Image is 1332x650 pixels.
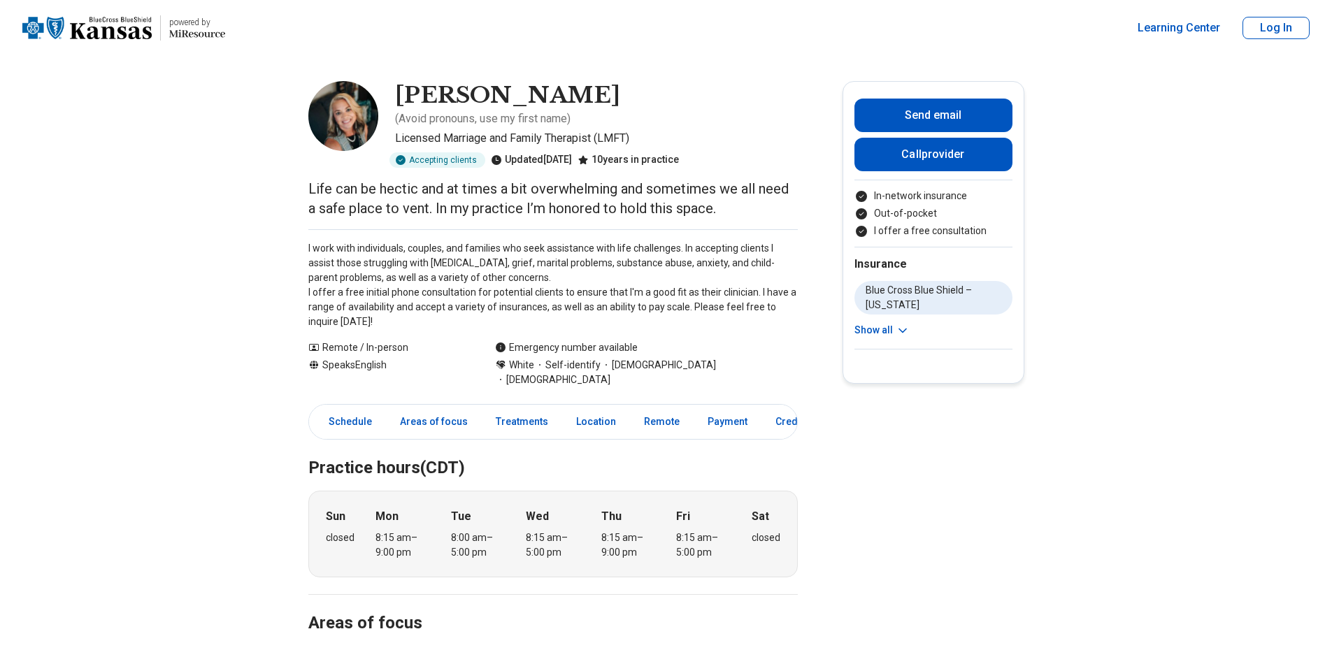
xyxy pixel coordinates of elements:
a: Learning Center [1138,20,1220,36]
div: 10 years in practice [578,152,679,168]
strong: Sat [752,508,769,525]
p: Licensed Marriage and Family Therapist (LMFT) [395,130,798,147]
ul: Payment options [854,189,1012,238]
div: Updated [DATE] [491,152,572,168]
div: 8:15 am – 5:00 pm [676,530,730,560]
strong: Mon [375,508,399,525]
div: Accepting clients [389,152,485,168]
span: [DEMOGRAPHIC_DATA] [495,373,610,387]
p: I work with individuals, couples, and families who seek assistance with life challenges. In accep... [308,241,798,329]
button: Show all [854,323,910,338]
li: Out-of-pocket [854,206,1012,221]
div: 8:15 am – 5:00 pm [526,530,580,560]
button: Send email [854,99,1012,132]
strong: Tue [451,508,471,525]
div: Remote / In-person [308,340,467,355]
button: Log In [1243,17,1310,39]
a: Payment [699,407,756,436]
a: Schedule [312,407,380,436]
div: Emergency number available [495,340,638,355]
li: I offer a free consultation [854,224,1012,238]
div: 8:00 am – 5:00 pm [451,530,505,560]
a: Remote [636,407,688,436]
div: closed [752,530,780,545]
a: Areas of focus [392,407,476,436]
div: When does the program meet? [308,491,798,577]
h2: Insurance [854,256,1012,273]
span: [DEMOGRAPHIC_DATA] [601,358,716,373]
p: powered by [169,17,225,28]
button: Callprovider [854,138,1012,171]
div: 8:15 am – 9:00 pm [375,530,429,560]
h1: [PERSON_NAME] [395,81,620,110]
a: Treatments [487,407,557,436]
h2: Areas of focus [308,578,798,635]
li: Blue Cross Blue Shield – [US_STATE] [854,281,1012,315]
span: White [509,358,534,373]
span: Self-identify [534,358,601,373]
p: Life can be hectic and at times a bit overwhelming and sometimes we all need a safe place to vent... [308,179,798,218]
img: Liz Herl, Licensed Marriage and Family Therapist (LMFT) [308,81,378,151]
div: Speaks English [308,358,467,387]
li: In-network insurance [854,189,1012,203]
strong: Wed [526,508,549,525]
a: Home page [22,6,225,50]
div: 8:15 am – 9:00 pm [601,530,655,560]
div: closed [326,530,355,545]
strong: Sun [326,508,345,525]
a: Location [568,407,624,436]
h2: Practice hours (CDT) [308,423,798,480]
p: ( Avoid pronouns, use my first name ) [395,110,571,127]
strong: Fri [676,508,690,525]
a: Credentials [767,407,837,436]
strong: Thu [601,508,622,525]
